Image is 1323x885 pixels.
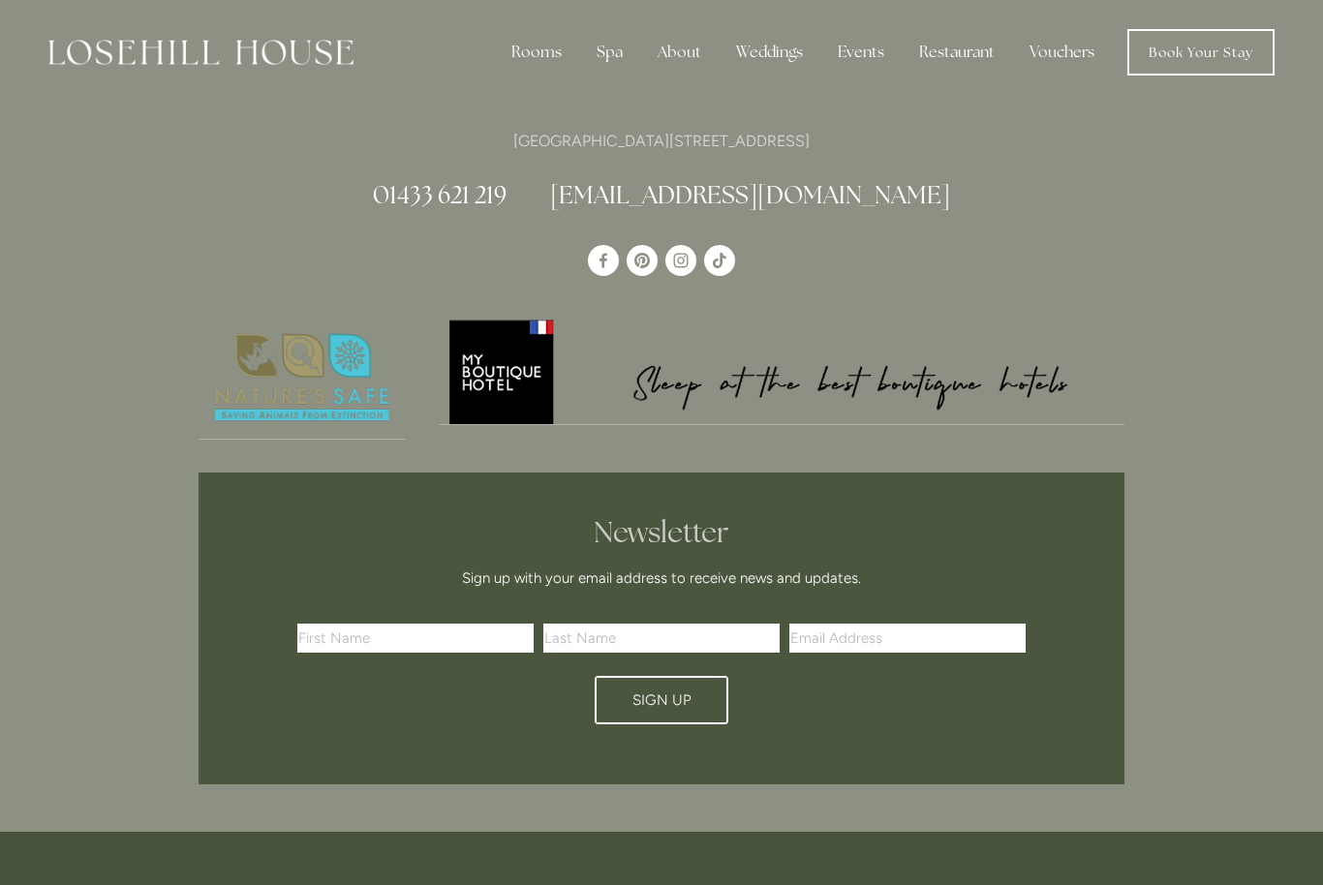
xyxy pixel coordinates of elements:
a: [EMAIL_ADDRESS][DOMAIN_NAME] [550,179,950,210]
input: Last Name [543,624,780,653]
a: Losehill House Hotel & Spa [588,245,619,276]
a: Instagram [665,245,696,276]
input: First Name [297,624,534,653]
a: My Boutique Hotel - Logo [439,317,1125,425]
a: Vouchers [1014,33,1110,72]
a: Pinterest [627,245,658,276]
p: [GEOGRAPHIC_DATA][STREET_ADDRESS] [199,128,1124,154]
h2: Newsletter [304,515,1019,550]
img: Nature's Safe - Logo [199,317,406,439]
p: Sign up with your email address to receive news and updates. [304,566,1019,590]
a: 01433 621 219 [373,179,507,210]
img: Losehill House [48,40,354,65]
a: Book Your Stay [1127,29,1275,76]
div: Restaurant [904,33,1010,72]
input: Email Address [789,624,1026,653]
div: Rooms [496,33,577,72]
div: About [642,33,717,72]
a: TikTok [704,245,735,276]
button: Sign Up [595,676,728,724]
span: Sign Up [632,691,692,709]
div: Events [822,33,900,72]
img: My Boutique Hotel - Logo [439,317,1125,424]
a: Nature's Safe - Logo [199,317,406,440]
div: Weddings [721,33,818,72]
div: Spa [581,33,638,72]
